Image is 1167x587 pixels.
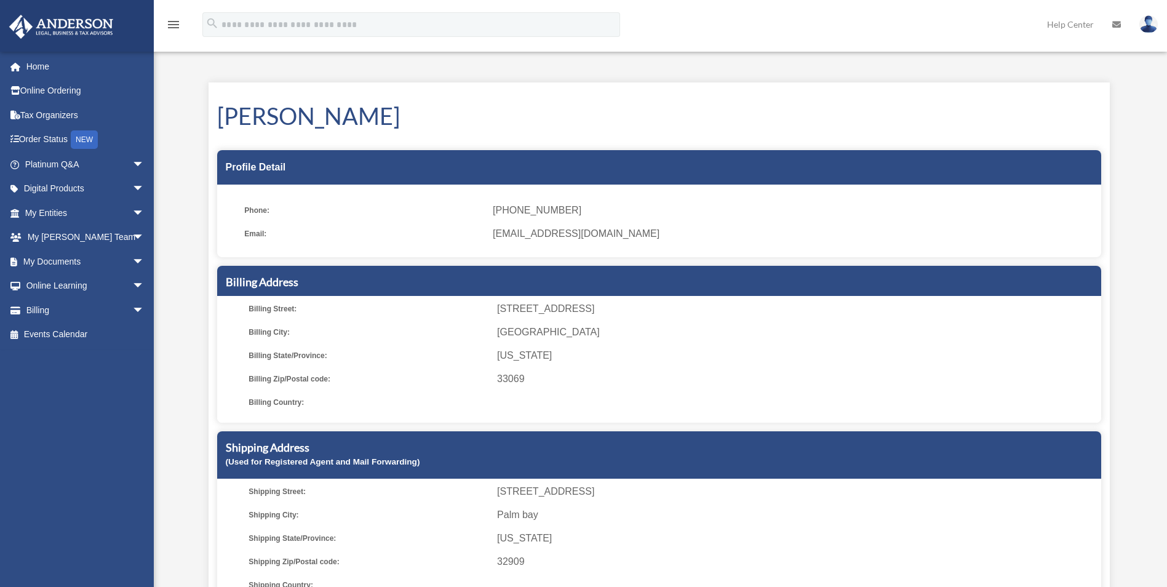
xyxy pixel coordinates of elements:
[132,201,157,226] span: arrow_drop_down
[132,177,157,202] span: arrow_drop_down
[249,370,488,388] span: Billing Zip/Postal code:
[497,506,1096,524] span: Palm bay
[249,347,488,364] span: Billing State/Province:
[9,54,163,79] a: Home
[132,225,157,250] span: arrow_drop_down
[9,177,163,201] a: Digital Productsarrow_drop_down
[249,506,488,524] span: Shipping City:
[217,100,1101,132] h1: [PERSON_NAME]
[132,249,157,274] span: arrow_drop_down
[1139,15,1158,33] img: User Pic
[9,201,163,225] a: My Entitiesarrow_drop_down
[497,300,1096,317] span: [STREET_ADDRESS]
[497,553,1096,570] span: 32909
[497,370,1096,388] span: 33069
[493,202,1092,219] span: [PHONE_NUMBER]
[205,17,219,30] i: search
[226,440,1093,455] h5: Shipping Address
[244,202,484,219] span: Phone:
[497,324,1096,341] span: [GEOGRAPHIC_DATA]
[9,79,163,103] a: Online Ordering
[9,274,163,298] a: Online Learningarrow_drop_down
[226,274,1093,290] h5: Billing Address
[497,530,1096,547] span: [US_STATE]
[9,152,163,177] a: Platinum Q&Aarrow_drop_down
[9,127,163,153] a: Order StatusNEW
[166,17,181,32] i: menu
[249,300,488,317] span: Billing Street:
[244,225,484,242] span: Email:
[249,483,488,500] span: Shipping Street:
[71,130,98,149] div: NEW
[132,298,157,323] span: arrow_drop_down
[249,530,488,547] span: Shipping State/Province:
[9,322,163,347] a: Events Calendar
[493,225,1092,242] span: [EMAIL_ADDRESS][DOMAIN_NAME]
[249,394,488,411] span: Billing Country:
[132,152,157,177] span: arrow_drop_down
[6,15,117,39] img: Anderson Advisors Platinum Portal
[166,22,181,32] a: menu
[249,324,488,341] span: Billing City:
[497,347,1096,364] span: [US_STATE]
[497,483,1096,500] span: [STREET_ADDRESS]
[9,249,163,274] a: My Documentsarrow_drop_down
[226,457,420,466] small: (Used for Registered Agent and Mail Forwarding)
[132,274,157,299] span: arrow_drop_down
[9,103,163,127] a: Tax Organizers
[9,298,163,322] a: Billingarrow_drop_down
[249,553,488,570] span: Shipping Zip/Postal code:
[217,150,1101,185] div: Profile Detail
[9,225,163,250] a: My [PERSON_NAME] Teamarrow_drop_down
